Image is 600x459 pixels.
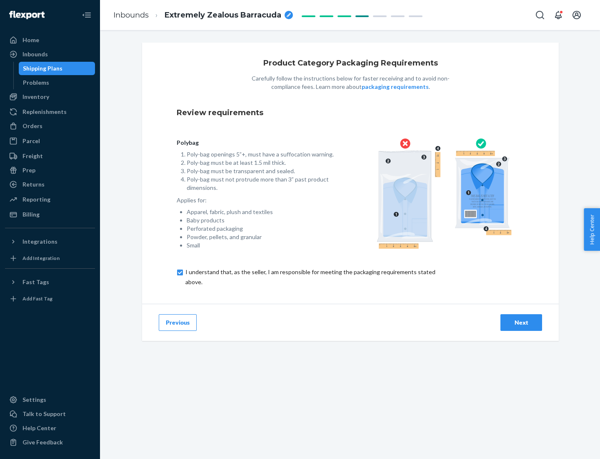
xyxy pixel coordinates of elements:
a: Billing [5,208,95,221]
a: Shipping Plans [19,62,95,75]
p: Carefully follow the instructions below for faster receiving and to avoid non-compliance fees. Le... [242,74,459,91]
div: Add Integration [22,255,60,262]
button: Open notifications [550,7,567,23]
button: Integrations [5,235,95,248]
button: Previous [159,314,197,331]
a: Home [5,33,95,47]
div: Add Fast Tag [22,295,52,302]
img: Flexport logo [9,11,45,19]
a: Prep [5,164,95,177]
div: Orders [22,122,42,130]
a: Add Fast Tag [5,292,95,305]
ol: breadcrumbs [107,3,300,28]
div: Shipping Plans [23,64,62,73]
a: Inventory [5,90,95,103]
div: Help Center [22,424,56,432]
div: Talk to Support [22,410,66,418]
a: Parcel [5,134,95,148]
a: Replenishments [5,105,95,119]
a: Reporting [5,193,95,206]
a: Help Center [5,421,95,435]
div: Fast Tags [22,278,49,286]
img: polybag.ac92ac876edd07edd96c1eaacd328395.png [377,139,512,249]
a: Talk to Support [5,407,95,421]
button: Give Feedback [5,436,95,449]
div: Parcel [22,137,40,145]
a: Inbounds [113,10,149,20]
li: Powder, pellets, and granular [187,233,337,241]
div: Review requirements [177,101,524,125]
button: packaging requirements [362,83,429,91]
li: Perforated packaging [187,224,337,233]
button: Next [500,314,542,331]
div: Returns [22,180,45,189]
a: Freight [5,149,95,163]
div: Prep [22,166,35,174]
div: Settings [22,396,46,404]
button: Help Center [584,208,600,251]
h1: Product Category Packaging Requirements [263,59,438,68]
div: Give Feedback [22,438,63,446]
li: Small [187,241,337,250]
li: Poly-bag must be at least 1.5 mil thick. [187,159,337,167]
div: Billing [22,210,40,219]
a: Inbounds [5,48,95,61]
a: Settings [5,393,95,406]
div: Replenishments [22,108,67,116]
div: Inventory [22,93,49,101]
a: Add Integration [5,252,95,265]
div: Inbounds [22,50,48,58]
div: Integrations [22,237,57,246]
button: Close Navigation [78,7,95,23]
button: Fast Tags [5,275,95,289]
span: Extremely Zealous Barracuda [165,10,281,21]
a: Returns [5,178,95,191]
li: Poly-bag openings 5”+, must have a suffocation warning. [187,150,337,159]
div: Freight [22,152,43,160]
li: Poly-bag must not protrude more than 3” past product dimensions. [187,175,337,192]
li: Poly-bag must be transparent and sealed. [187,167,337,175]
a: Problems [19,76,95,89]
p: Polybag [177,139,337,147]
li: Apparel, fabric, plush and textiles [187,208,337,216]
p: Applies for: [177,196,337,204]
div: Reporting [22,195,50,204]
div: Home [22,36,39,44]
div: Next [507,318,535,327]
button: Open Search Box [532,7,548,23]
a: Orders [5,119,95,133]
li: Baby products [187,216,337,224]
div: Problems [23,78,49,87]
button: Open account menu [568,7,585,23]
